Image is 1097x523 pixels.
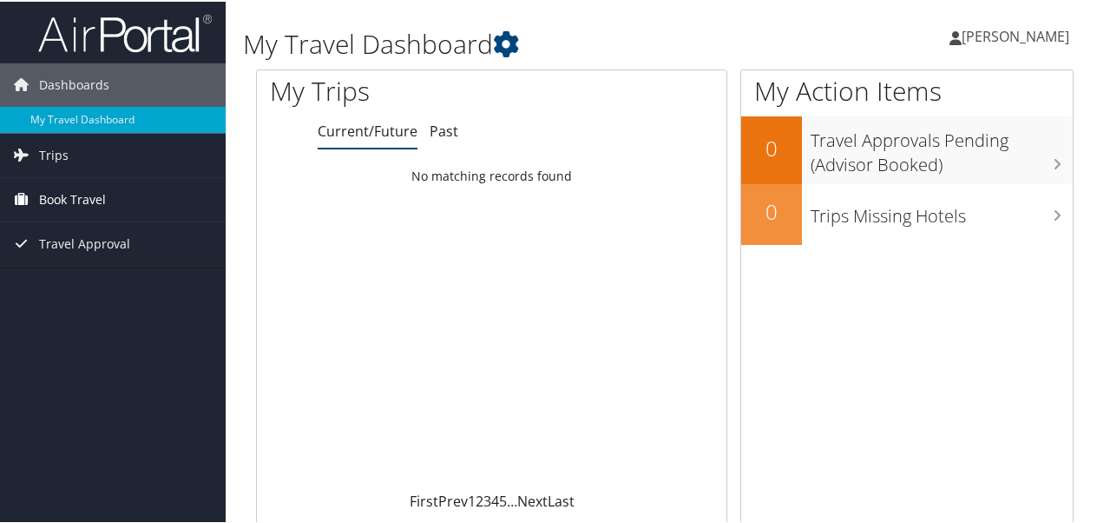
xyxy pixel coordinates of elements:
[741,182,1073,243] a: 0Trips Missing Hotels
[257,159,726,190] td: No matching records found
[491,490,499,509] a: 4
[499,490,507,509] a: 5
[811,194,1073,227] h3: Trips Missing Hotels
[270,71,518,108] h1: My Trips
[507,490,517,509] span: …
[949,9,1087,61] a: [PERSON_NAME]
[468,490,476,509] a: 1
[741,71,1073,108] h1: My Action Items
[318,120,417,139] a: Current/Future
[483,490,491,509] a: 3
[39,132,69,175] span: Trips
[741,132,802,162] h2: 0
[811,118,1073,175] h3: Travel Approvals Pending (Advisor Booked)
[39,176,106,220] span: Book Travel
[410,490,438,509] a: First
[741,195,802,225] h2: 0
[39,62,109,105] span: Dashboards
[476,490,483,509] a: 2
[38,11,212,52] img: airportal-logo.png
[741,115,1073,182] a: 0Travel Approvals Pending (Advisor Booked)
[243,24,805,61] h1: My Travel Dashboard
[438,490,468,509] a: Prev
[517,490,548,509] a: Next
[962,25,1069,44] span: [PERSON_NAME]
[548,490,575,509] a: Last
[39,221,130,264] span: Travel Approval
[430,120,458,139] a: Past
